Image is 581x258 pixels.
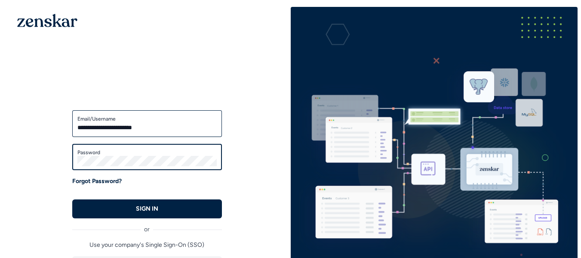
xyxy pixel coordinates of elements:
[136,205,158,213] p: SIGN IN
[17,14,77,27] img: 1OGAJ2xQqyY4LXKgY66KYq0eOWRCkrZdAb3gUhuVAqdWPZE9SRJmCz+oDMSn4zDLXe31Ii730ItAGKgCKgCCgCikA4Av8PJUP...
[77,149,217,156] label: Password
[72,218,222,234] div: or
[72,199,222,218] button: SIGN IN
[72,177,122,186] a: Forgot Password?
[72,241,222,249] p: Use your company's Single Sign-On (SSO)
[77,115,217,122] label: Email/Username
